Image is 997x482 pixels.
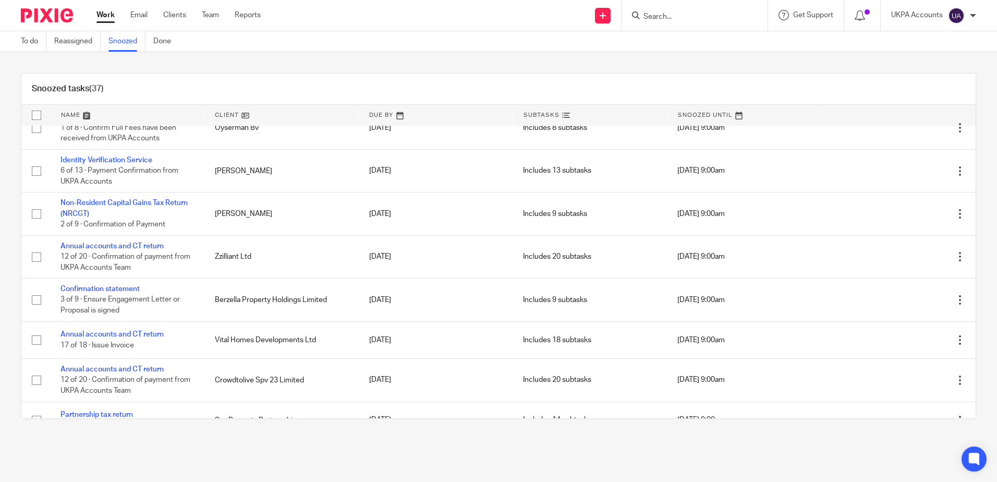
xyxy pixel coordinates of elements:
a: Annual accounts and CT return [60,243,164,250]
h1: Snoozed tasks [32,83,104,94]
a: Snoozed [108,31,145,52]
td: Zzilliant Ltd [204,235,359,278]
a: Annual accounts and CT return [60,331,164,338]
input: Search [642,13,736,22]
span: Includes 20 subtasks [523,377,591,384]
span: [DATE] 9:00am [677,167,725,175]
td: [PERSON_NAME] [204,192,359,235]
span: Subtasks [524,112,560,118]
a: Annual accounts and CT return [60,366,164,373]
span: [DATE] 9:00am [677,377,725,384]
img: svg%3E [948,7,965,24]
a: Clients [163,10,186,20]
td: Crowdtolive Spv 23 Limited [204,359,359,402]
span: 12 of 20 · Confirmation of payment from UKPA Accounts Team [60,377,190,395]
a: Confirmation statement [60,285,140,293]
span: [DATE] [369,167,391,175]
span: [DATE] 9:00am [677,210,725,218]
span: 1 of 8 · Confirm Full Fees have been received from UKPA Accounts [60,124,176,142]
span: Includes 9 subtasks [523,296,587,304]
span: 12 of 20 · Confirmation of payment from UKPA Accounts Team [60,253,190,271]
span: Includes 9 subtasks [523,210,587,218]
a: Done [153,31,179,52]
span: [DATE] 9:00am [677,417,725,424]
span: 6 of 13 · Payment Confirmation from UKPA Accounts [60,167,178,186]
span: [DATE] 9:00am [677,296,725,304]
span: [DATE] 9:00am [677,124,725,131]
span: [DATE] [369,336,391,344]
td: Oyserman Bv [204,106,359,149]
p: UKPA Accounts [891,10,943,20]
span: Includes 8 subtasks [523,124,587,131]
a: Email [130,10,148,20]
a: Team [202,10,219,20]
td: Vital Homes Developments Ltd [204,321,359,358]
span: [DATE] [369,124,391,131]
span: [DATE] [369,377,391,384]
span: [DATE] [369,417,391,424]
span: 2 of 9 · Confirmation of Payment [60,221,165,228]
td: Sas Property Partnership [204,402,359,439]
span: [DATE] 9:00am [677,253,725,260]
a: Reassigned [54,31,101,52]
span: (37) [89,85,104,93]
span: Includes 20 subtasks [523,253,591,260]
a: Non-Resident Capital Gains Tax Return (NRCGT) [60,199,188,217]
a: Reports [235,10,261,20]
span: [DATE] [369,296,391,304]
span: Includes 13 subtasks [523,167,591,175]
span: [DATE] 9:00am [677,336,725,344]
span: Includes 18 subtasks [523,336,591,344]
span: Get Support [793,11,833,19]
a: Work [96,10,115,20]
a: To do [21,31,46,52]
span: [DATE] [369,253,391,260]
td: Berzella Property Holdings Limited [204,279,359,321]
a: Identity Verification Service [60,156,152,164]
span: 3 of 9 · Ensure Engagement Letter or Proposal is signed [60,296,180,315]
span: 17 of 18 · Issue Invoice [60,342,134,349]
img: Pixie [21,8,73,22]
span: [DATE] [369,210,391,218]
span: Includes 14 subtasks [523,417,591,424]
a: Partnership tax return [60,411,133,418]
td: [PERSON_NAME] [204,150,359,192]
